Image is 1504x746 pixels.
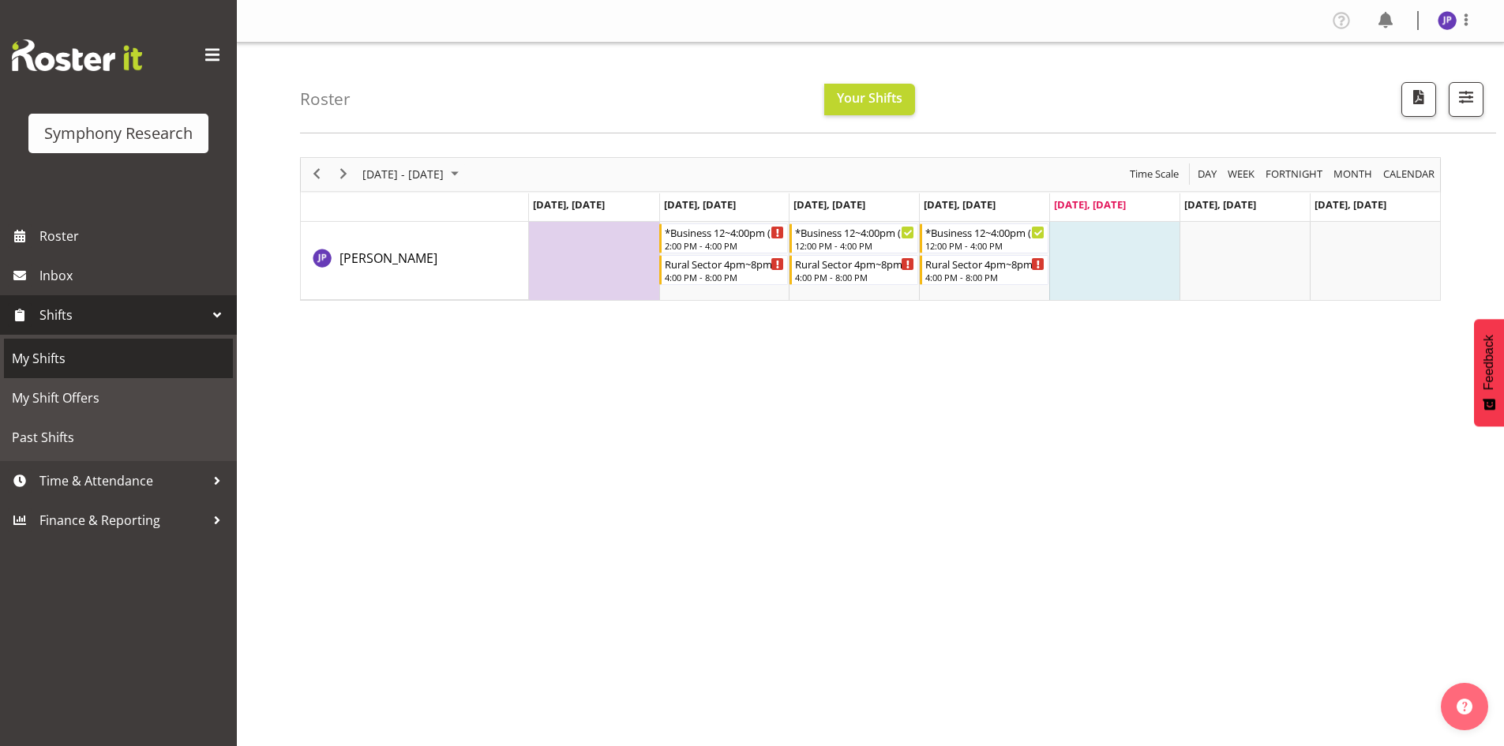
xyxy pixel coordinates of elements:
div: *Business 12~4:00pm (mixed shift start times) [795,224,914,240]
span: Roster [39,224,229,248]
div: *Business 12~4:00pm (mixed shift start times) [925,224,1045,240]
button: Filter Shifts [1449,82,1483,117]
span: [DATE], [DATE] [1184,197,1256,212]
div: 2:00 PM - 4:00 PM [665,239,784,252]
span: My Shifts [12,347,225,370]
span: [PERSON_NAME] [339,249,437,267]
img: Rosterit website logo [12,39,142,71]
div: 12:00 PM - 4:00 PM [925,239,1045,252]
a: [PERSON_NAME] [339,249,437,268]
div: September 22 - 28, 2025 [357,158,468,191]
div: Judith Partridge"s event - Rural Sector 4pm~8pm Begin From Thursday, September 25, 2025 at 4:00:0... [920,255,1048,285]
span: Week [1226,164,1256,184]
span: Your Shifts [837,89,902,107]
span: [DATE] - [DATE] [361,164,445,184]
div: Timeline Week of September 26, 2025 [300,157,1441,301]
div: Judith Partridge"s event - *Business 12~4:00pm (mixed shift start times) Begin From Thursday, Sep... [920,223,1048,253]
span: Feedback [1482,335,1496,390]
button: Month [1381,164,1438,184]
img: help-xxl-2.png [1457,699,1472,714]
span: Time Scale [1128,164,1180,184]
span: calendar [1382,164,1436,184]
button: Timeline Week [1225,164,1258,184]
button: Your Shifts [824,84,915,115]
span: Shifts [39,303,205,327]
a: Past Shifts [4,418,233,457]
button: Download a PDF of the roster according to the set date range. [1401,82,1436,117]
div: 12:00 PM - 4:00 PM [795,239,914,252]
div: Rural Sector 4pm~8pm [665,256,784,272]
a: My Shifts [4,339,233,378]
div: Rural Sector 4pm~8pm [795,256,914,272]
button: Timeline Day [1195,164,1220,184]
span: Time & Attendance [39,469,205,493]
div: *Business 12~4:00pm (mixed shift start times) [665,224,784,240]
span: [DATE], [DATE] [533,197,605,212]
span: [DATE], [DATE] [793,197,865,212]
span: Finance & Reporting [39,508,205,532]
button: Next [333,164,354,184]
img: judith-partridge11888.jpg [1438,11,1457,30]
div: Judith Partridge"s event - *Business 12~4:00pm (mixed shift start times) Begin From Wednesday, Se... [790,223,918,253]
div: previous period [303,158,330,191]
div: 4:00 PM - 8:00 PM [925,271,1045,283]
div: Judith Partridge"s event - Rural Sector 4pm~8pm Begin From Wednesday, September 24, 2025 at 4:00:... [790,255,918,285]
div: Symphony Research [44,122,193,145]
span: [DATE], [DATE] [664,197,736,212]
button: Feedback - Show survey [1474,319,1504,426]
button: Previous [306,164,328,184]
div: 4:00 PM - 8:00 PM [665,271,784,283]
span: Day [1196,164,1218,184]
div: Judith Partridge"s event - Rural Sector 4pm~8pm Begin From Tuesday, September 23, 2025 at 4:00:00... [659,255,788,285]
span: [DATE], [DATE] [924,197,996,212]
span: Fortnight [1264,164,1324,184]
table: Timeline Week of September 26, 2025 [529,222,1440,300]
div: Judith Partridge"s event - *Business 12~4:00pm (mixed shift start times) Begin From Tuesday, Sept... [659,223,788,253]
h4: Roster [300,90,351,108]
div: next period [330,158,357,191]
div: Rural Sector 4pm~8pm [925,256,1045,272]
button: Timeline Month [1331,164,1375,184]
td: Judith Partridge resource [301,222,529,300]
a: My Shift Offers [4,378,233,418]
button: Time Scale [1127,164,1182,184]
span: [DATE], [DATE] [1054,197,1126,212]
button: Fortnight [1263,164,1326,184]
span: Month [1332,164,1374,184]
span: [DATE], [DATE] [1315,197,1386,212]
div: 4:00 PM - 8:00 PM [795,271,914,283]
span: My Shift Offers [12,386,225,410]
span: Past Shifts [12,425,225,449]
span: Inbox [39,264,229,287]
button: September 2025 [360,164,466,184]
